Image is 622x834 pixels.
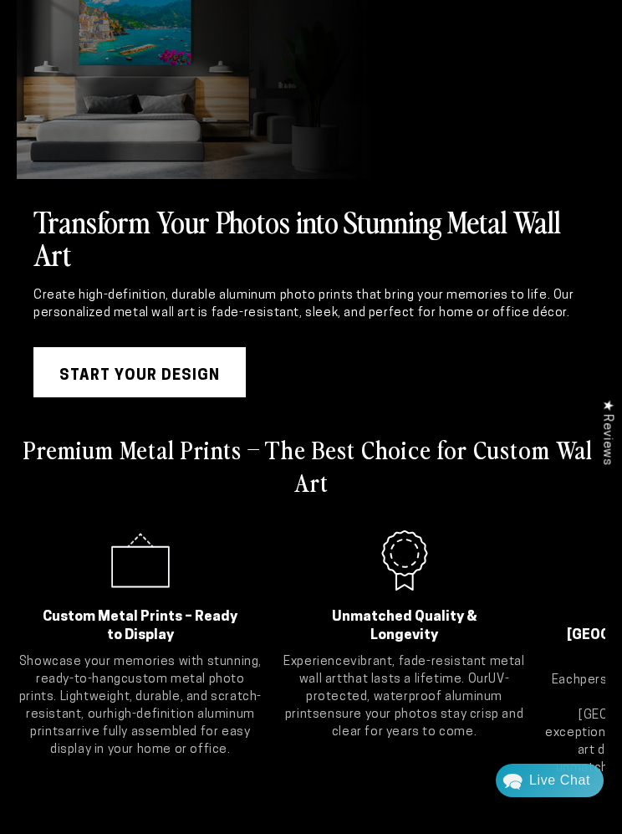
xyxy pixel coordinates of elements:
h2: Transform Your Photos into Stunning Metal Wall Art [33,204,589,270]
div: Contact Us Directly [529,764,590,797]
strong: UV-protected, waterproof aluminum prints [285,673,509,721]
strong: vibrant, fade-resistant metal wall art [299,656,525,686]
strong: high-definition aluminum prints [30,709,255,739]
p: Experience that lasts a lifetime. Our ensure your photos stay crisp and clear for years to come. [281,653,528,741]
strong: custom metal photo prints [19,673,245,704]
p: Showcase your memories with stunning, ready-to-hang . Lightweight, durable, and scratch-resistant... [17,653,264,759]
h2: Custom Metal Prints – Ready to Display [38,608,243,645]
div: Click to open Judge.me floating reviews tab [591,386,622,478]
h2: Unmatched Quality & Longevity [302,608,507,645]
div: Chat widget toggle [496,764,604,797]
a: START YOUR DESIGN [33,347,246,397]
h2: Premium Metal Prints – The Best Choice for Custom Wall Art [17,432,605,498]
div: Create high-definition, durable aluminum photo prints that bring your memories to life. Our perso... [33,287,589,322]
